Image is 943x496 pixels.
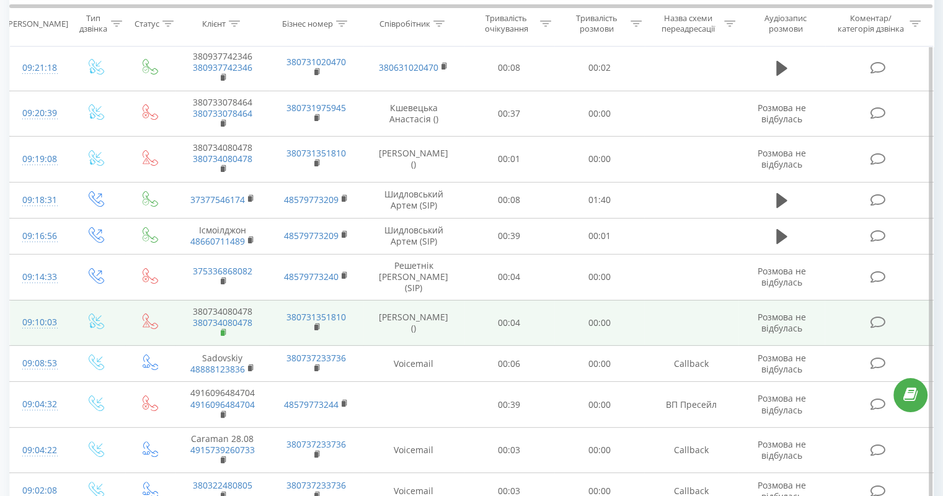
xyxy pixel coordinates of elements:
[363,137,464,183] td: [PERSON_NAME] ()
[476,13,538,34] div: Тривалість очікування
[464,182,554,218] td: 00:08
[758,265,806,288] span: Розмова не відбулась
[190,194,245,205] a: 37377546174
[190,235,245,247] a: 48660711489
[464,427,554,473] td: 00:03
[190,363,245,375] a: 48888123836
[656,13,721,34] div: Назва схеми переадресації
[565,13,627,34] div: Тривалість розмови
[758,438,806,461] span: Розмова не відбулась
[554,218,644,254] td: 00:01
[193,317,252,328] a: 380734080478
[175,91,269,137] td: 380733078464
[175,382,269,428] td: 4916096484704
[758,147,806,170] span: Розмова не відбулась
[286,352,346,364] a: 380737233736
[464,346,554,382] td: 00:06
[363,218,464,254] td: Шидловський Артем (SIP)
[78,13,107,34] div: Тип дзвінка
[22,188,55,212] div: 09:18:31
[135,18,159,29] div: Статус
[758,102,806,125] span: Розмова не відбулась
[22,438,55,462] div: 09:04:22
[363,300,464,346] td: [PERSON_NAME] ()
[190,444,255,456] a: 4915739260733
[363,255,464,300] td: Решетнік [PERSON_NAME] (SIP)
[286,479,346,491] a: 380737233736
[286,438,346,450] a: 380737233736
[284,230,339,241] a: 48579773209
[22,56,55,80] div: 09:21:18
[193,61,252,73] a: 380937742346
[464,300,554,346] td: 00:04
[6,18,68,29] div: [PERSON_NAME]
[282,18,333,29] div: Бізнес номер
[758,352,806,375] span: Розмова не відбулась
[22,392,55,417] div: 09:04:32
[190,399,255,410] a: 4916096484704
[22,101,55,125] div: 09:20:39
[175,137,269,183] td: 380734080478
[286,147,346,159] a: 380731351810
[644,427,738,473] td: Callback
[758,311,806,334] span: Розмова не відбулась
[363,91,464,137] td: Кшевецька Анастасія ()
[193,479,252,491] a: 380322480805
[284,194,339,205] a: 48579773209
[22,265,55,289] div: 09:14:33
[22,351,55,376] div: 09:08:53
[750,13,822,34] div: Аудіозапис розмови
[758,392,806,415] span: Розмова не відбулась
[464,218,554,254] td: 00:39
[286,102,346,114] a: 380731975945
[363,427,464,473] td: Voicemail
[554,255,644,300] td: 00:00
[363,346,464,382] td: Voicemail
[193,153,252,165] a: 380734080478
[193,107,252,119] a: 380733078464
[193,265,252,277] a: 375336868082
[379,61,438,73] a: 380631020470
[644,346,738,382] td: Callback
[554,346,644,382] td: 00:00
[554,91,644,137] td: 00:00
[202,18,226,29] div: Клієнт
[175,45,269,91] td: 380937742346
[175,346,269,382] td: Sadovskiy
[644,382,738,428] td: ВП Пресейл
[175,300,269,346] td: 380734080478
[554,300,644,346] td: 00:00
[554,427,644,473] td: 00:00
[554,45,644,91] td: 00:02
[379,18,430,29] div: Співробітник
[554,182,644,218] td: 01:40
[22,147,55,171] div: 09:19:08
[286,311,346,323] a: 380731351810
[363,182,464,218] td: Шидловський Артем (SIP)
[284,399,339,410] a: 48579773244
[464,91,554,137] td: 00:37
[464,45,554,91] td: 00:08
[464,137,554,183] td: 00:01
[175,218,269,254] td: Ісмоілджон
[834,13,906,34] div: Коментар/категорія дзвінка
[175,427,269,473] td: Caraman 28.08
[286,56,346,68] a: 380731020470
[22,224,55,248] div: 09:16:56
[554,382,644,428] td: 00:00
[554,137,644,183] td: 00:00
[22,310,55,335] div: 09:10:03
[464,255,554,300] td: 00:04
[284,271,339,282] a: 48579773240
[464,382,554,428] td: 00:39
